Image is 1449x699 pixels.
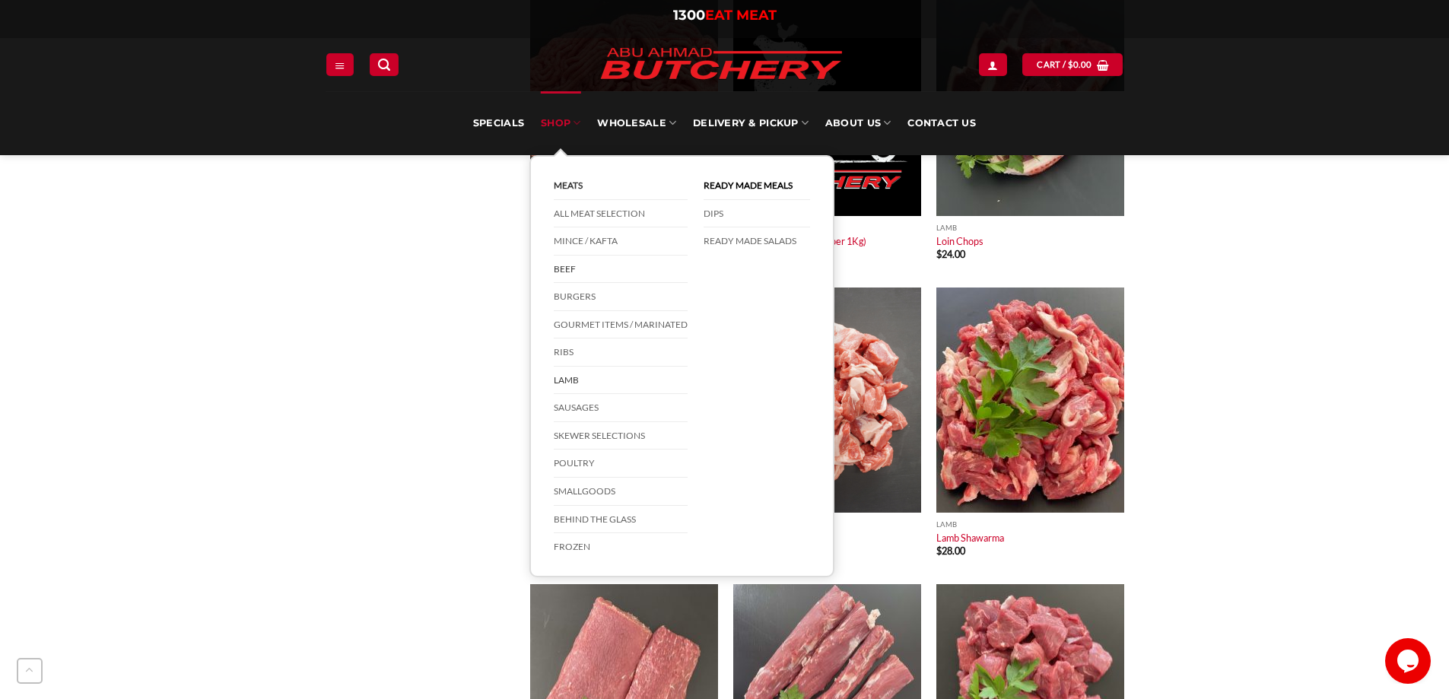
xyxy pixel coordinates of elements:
[693,91,809,155] a: Delivery & Pickup
[554,256,688,284] a: Beef
[554,450,688,478] a: Poultry
[936,288,1124,513] img: Lamb Shawarma
[541,91,580,155] a: SHOP
[936,520,1124,529] p: Lamb
[673,7,777,24] a: 1300EAT MEAT
[554,283,688,311] a: Burgers
[554,227,688,256] a: Mince / Kafta
[936,248,942,260] span: $
[597,91,676,155] a: Wholesale
[673,7,705,24] span: 1300
[554,338,688,367] a: Ribs
[554,422,688,450] a: Skewer Selections
[1068,58,1073,71] span: $
[554,367,688,395] a: Lamb
[554,506,688,534] a: Behind The Glass
[936,248,965,260] bdi: 24.00
[473,91,524,155] a: Specials
[554,200,688,228] a: All Meat Selection
[554,311,688,339] a: Gourmet Items / Marinated
[936,235,983,247] a: Loin Chops
[554,533,688,561] a: Frozen
[705,7,777,24] span: EAT MEAT
[370,53,399,75] a: Search
[907,91,976,155] a: Contact Us
[1068,59,1092,69] bdi: 0.00
[554,394,688,422] a: Sausages
[17,658,43,684] button: Go to top
[825,91,891,155] a: About Us
[936,532,1004,544] a: Lamb Shawarma
[704,200,810,228] a: DIPS
[704,227,810,255] a: Ready Made Salads
[1022,53,1123,75] a: View cart
[326,53,354,75] a: Menu
[936,224,1124,232] p: Lamb
[1385,638,1434,684] iframe: chat widget
[554,478,688,506] a: Smallgoods
[704,172,810,200] a: Ready Made Meals
[979,53,1006,75] a: Login
[1037,58,1092,71] span: Cart /
[588,38,854,91] img: Abu Ahmad Butchery
[936,545,965,557] bdi: 28.00
[554,172,688,200] a: Meats
[936,545,942,557] span: $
